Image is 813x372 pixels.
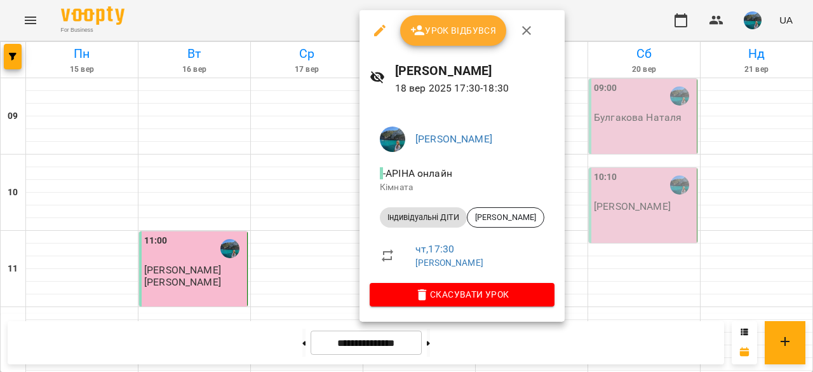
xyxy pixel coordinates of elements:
a: [PERSON_NAME] [415,258,483,268]
span: Індивідуальні ДІТИ [380,212,467,223]
span: Скасувати Урок [380,287,544,302]
p: 18 вер 2025 17:30 - 18:30 [395,81,554,96]
span: [PERSON_NAME] [467,212,544,223]
button: Урок відбувся [400,15,507,46]
span: Урок відбувся [410,23,497,38]
img: 60415085415ff60041987987a0d20803.jpg [380,127,405,152]
button: Скасувати Урок [370,283,554,306]
p: Кімната [380,181,544,194]
a: [PERSON_NAME] [415,133,492,145]
a: чт , 17:30 [415,243,454,255]
h6: [PERSON_NAME] [395,61,554,81]
div: [PERSON_NAME] [467,207,544,228]
span: - АРІНА онлайн [380,167,455,179]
